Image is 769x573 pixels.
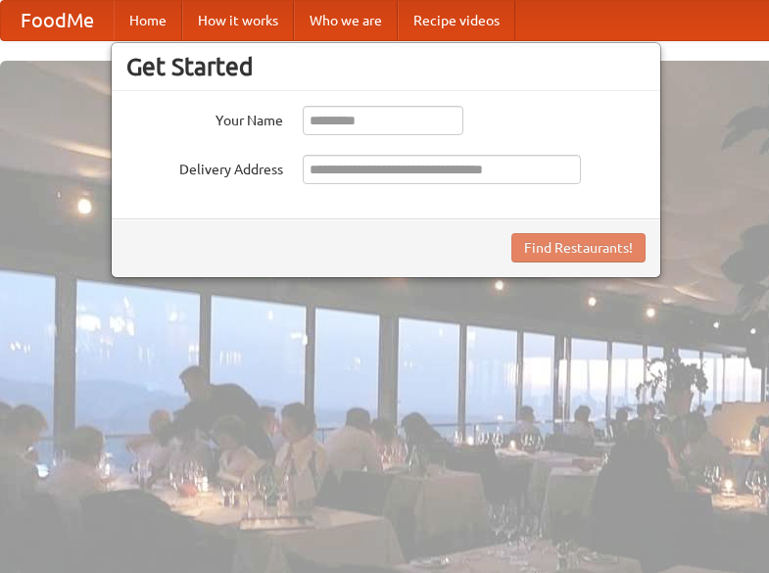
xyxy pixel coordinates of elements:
[126,52,646,81] h3: Get Started
[1,1,114,40] a: FoodMe
[398,1,515,40] a: Recipe videos
[126,155,283,179] label: Delivery Address
[511,233,646,263] button: Find Restaurants!
[114,1,182,40] a: Home
[126,106,283,130] label: Your Name
[294,1,398,40] a: Who we are
[182,1,294,40] a: How it works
